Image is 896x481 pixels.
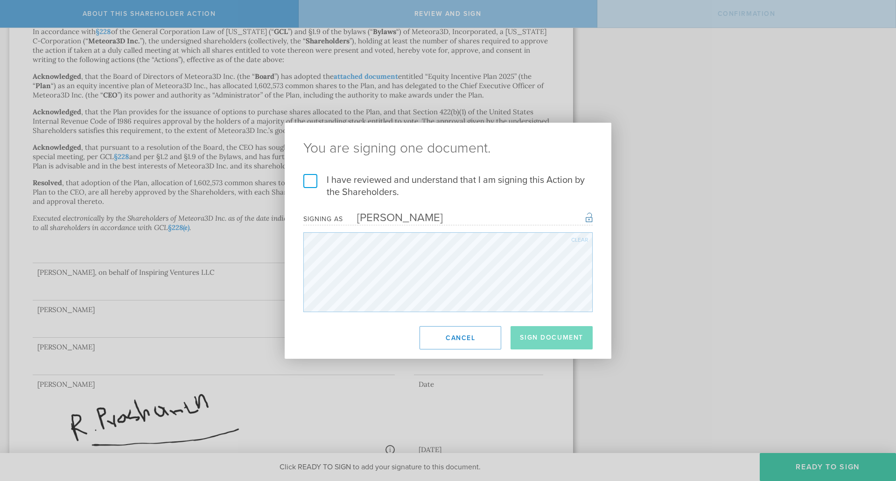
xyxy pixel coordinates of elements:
[343,211,443,224] div: [PERSON_NAME]
[420,326,501,349] button: Cancel
[303,174,593,198] label: I have reviewed and understand that I am signing this Action by the Shareholders.
[303,141,593,155] ng-pluralize: You are signing one document.
[511,326,593,349] button: Sign Document
[303,215,343,223] div: Signing as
